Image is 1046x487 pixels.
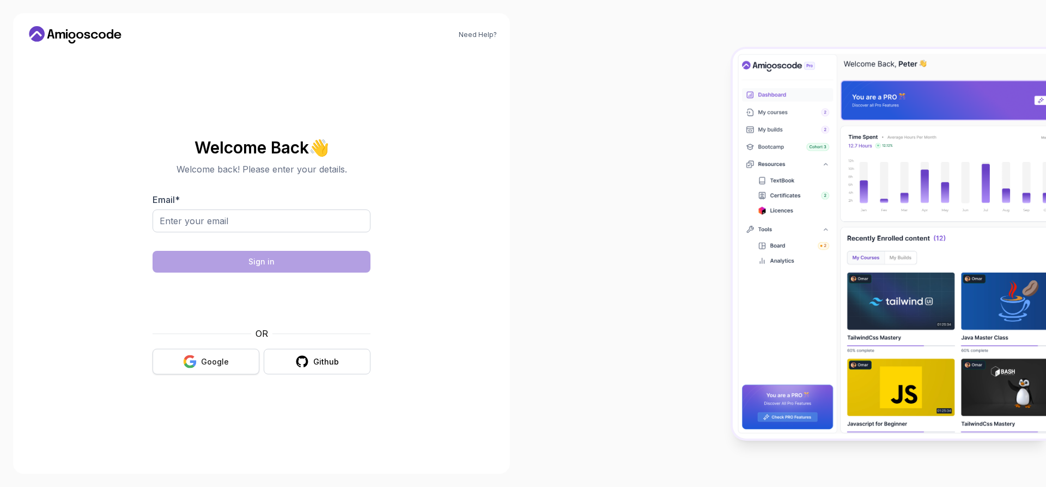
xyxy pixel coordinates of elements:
h2: Welcome Back [153,139,370,156]
button: Github [264,349,370,374]
iframe: Widget containing checkbox for hCaptcha security challenge [179,279,344,320]
span: 👋 [308,138,330,157]
a: Need Help? [459,30,497,39]
div: Google [201,356,229,367]
a: Home link [26,26,124,44]
div: Sign in [248,256,275,267]
input: Enter your email [153,209,370,232]
button: Google [153,349,259,374]
p: OR [256,327,268,340]
img: Amigoscode Dashboard [733,49,1046,439]
div: Github [313,356,339,367]
label: Email * [153,194,180,205]
p: Welcome back! Please enter your details. [153,163,370,176]
button: Sign in [153,251,370,273]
